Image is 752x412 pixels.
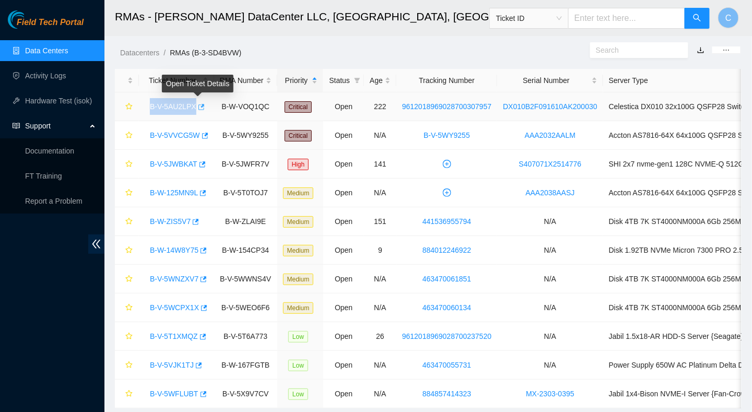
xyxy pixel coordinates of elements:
[596,44,674,56] input: Search
[150,189,198,197] a: B-W-125MN9L
[288,331,308,343] span: Low
[162,75,233,92] div: Open Ticket Details
[214,150,277,179] td: B-V-5JWFR7V
[214,293,277,322] td: B-V-5WEO6F6
[439,184,455,201] button: plus-circle
[697,46,704,54] a: download
[214,179,277,207] td: B-V-5T0TOJ7
[125,160,133,169] span: star
[693,14,701,23] span: search
[422,246,471,254] a: 884012246922
[497,322,603,351] td: N/A
[364,92,396,121] td: 222
[125,103,133,111] span: star
[125,132,133,140] span: star
[125,361,133,370] span: star
[364,179,396,207] td: N/A
[214,322,277,351] td: B-V-5T6A773
[422,275,471,283] a: 463470061851
[497,236,603,265] td: N/A
[288,360,308,371] span: Low
[170,49,241,57] a: RMAs (B-3-SD4BVW)
[120,49,159,57] a: Datacenters
[25,46,68,55] a: Data Centers
[214,236,277,265] td: B-W-154CP34
[25,147,74,155] a: Documentation
[422,361,471,369] a: 463470055731
[125,218,133,226] span: star
[689,42,712,58] button: download
[150,303,199,312] a: B-V-5WCPX1X
[364,293,396,322] td: N/A
[497,265,603,293] td: N/A
[8,10,53,29] img: Akamai Technologies
[525,131,575,139] a: AAA2032AALM
[354,77,360,84] span: filter
[8,19,84,32] a: Akamai TechnologiesField Tech Portal
[364,207,396,236] td: 151
[323,121,364,150] td: Open
[718,7,739,28] button: C
[364,380,396,408] td: N/A
[323,150,364,179] td: Open
[25,191,96,211] p: Report a Problem
[283,187,314,199] span: Medium
[283,216,314,228] span: Medium
[150,102,196,111] a: B-V-5AU2LPX
[526,390,574,398] a: MX-2303-0395
[214,351,277,380] td: B-W-167FGTB
[17,18,84,28] span: Field Tech Portal
[25,97,92,105] a: Hardware Test (isok)
[214,380,277,408] td: B-V-5X9V7CV
[25,115,87,136] span: Support
[497,207,603,236] td: N/A
[329,75,350,86] span: Status
[285,130,312,142] span: Critical
[497,293,603,322] td: N/A
[497,351,603,380] td: N/A
[323,265,364,293] td: Open
[150,131,200,139] a: B-V-5VVCG5W
[125,246,133,255] span: star
[364,236,396,265] td: 9
[364,322,396,351] td: 26
[323,92,364,121] td: Open
[214,92,277,121] td: B-W-VOQ1QC
[352,73,362,88] span: filter
[685,8,710,29] button: search
[121,98,133,115] button: star
[125,333,133,341] span: star
[283,302,314,314] span: Medium
[424,131,470,139] a: B-V-5WY9255
[125,304,133,312] span: star
[323,293,364,322] td: Open
[422,390,471,398] a: 884857414323
[150,361,194,369] a: B-V-5VJK1TJ
[323,380,364,408] td: Open
[725,11,732,25] span: C
[396,69,497,92] th: Tracking Number
[121,184,133,201] button: star
[323,351,364,380] td: Open
[125,189,133,197] span: star
[323,322,364,351] td: Open
[150,275,198,283] a: B-V-5WNZXV7
[121,385,133,402] button: star
[150,246,198,254] a: B-W-14W8Y75
[88,234,104,254] span: double-left
[214,265,277,293] td: B-V-5WWNS4V
[323,179,364,207] td: Open
[125,275,133,284] span: star
[121,357,133,373] button: star
[364,150,396,179] td: 141
[402,332,491,340] a: 9612018969028700237520
[121,299,133,316] button: star
[25,72,66,80] a: Activity Logs
[121,242,133,258] button: star
[526,189,575,197] a: AAA2038AASJ
[283,274,314,285] span: Medium
[323,236,364,265] td: Open
[150,160,197,168] a: B-V-5JWBKAT
[288,159,309,170] span: High
[285,101,312,113] span: Critical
